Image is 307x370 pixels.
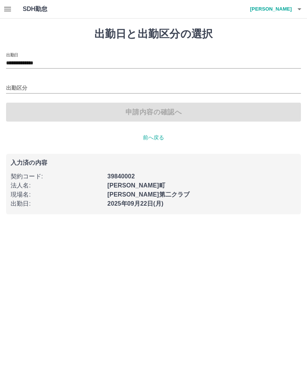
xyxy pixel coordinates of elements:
b: [PERSON_NAME]第二クラブ [107,191,190,198]
b: 2025年09月22日(月) [107,200,163,207]
p: 出勤日 : [11,199,103,208]
p: 入力済の内容 [11,160,296,166]
b: [PERSON_NAME]町 [107,182,165,189]
p: 前へ戻る [6,134,301,142]
b: 39840002 [107,173,135,180]
p: 法人名 : [11,181,103,190]
label: 出勤日 [6,52,18,58]
p: 契約コード : [11,172,103,181]
p: 現場名 : [11,190,103,199]
h1: 出勤日と出勤区分の選択 [6,28,301,41]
